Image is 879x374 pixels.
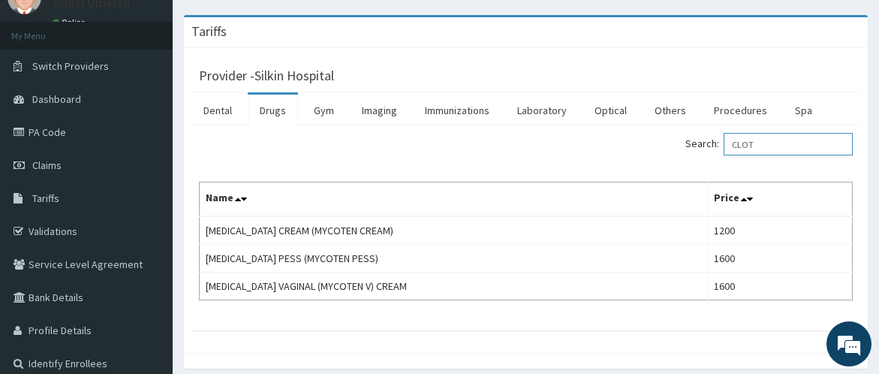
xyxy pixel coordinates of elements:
[643,95,698,126] a: Others
[350,95,409,126] a: Imaging
[248,95,298,126] a: Drugs
[708,216,853,245] td: 1200
[708,245,853,273] td: 1600
[708,273,853,300] td: 1600
[685,133,853,155] label: Search:
[53,17,89,28] a: Online
[32,192,59,205] span: Tariffs
[200,273,708,300] td: [MEDICAL_DATA] VAGINAL (MYCOTEN V) CREAM
[413,95,501,126] a: Immunizations
[28,75,61,113] img: d_794563401_company_1708531726252_794563401
[246,8,282,44] div: Minimize live chat window
[200,216,708,245] td: [MEDICAL_DATA] CREAM (MYCOTEN CREAM)
[8,230,286,282] textarea: Type your message and hit 'Enter'
[582,95,639,126] a: Optical
[724,133,853,155] input: Search:
[78,84,252,104] div: Chat with us now
[708,182,853,217] th: Price
[191,25,227,38] h3: Tariffs
[302,95,346,126] a: Gym
[32,158,62,172] span: Claims
[87,99,207,251] span: We're online!
[199,69,334,83] h3: Provider - Silkin Hospital
[32,92,81,106] span: Dashboard
[191,95,244,126] a: Dental
[32,59,109,73] span: Switch Providers
[200,182,708,217] th: Name
[200,245,708,273] td: [MEDICAL_DATA] PESS (MYCOTEN PESS)
[702,95,779,126] a: Procedures
[783,95,824,126] a: Spa
[505,95,579,126] a: Laboratory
